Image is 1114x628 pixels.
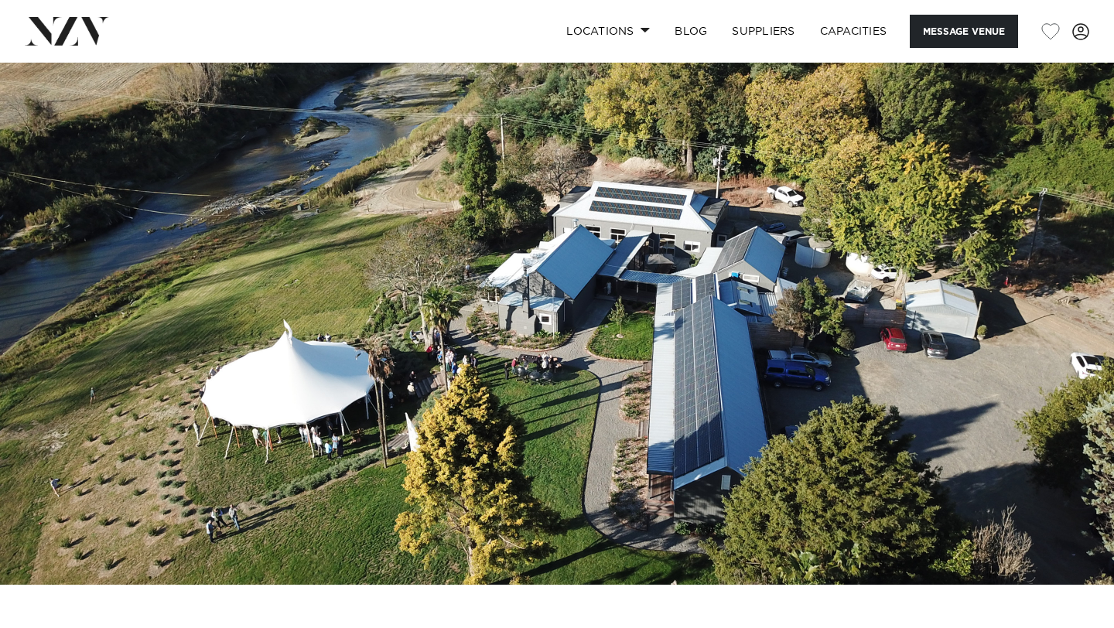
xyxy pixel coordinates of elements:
a: BLOG [662,15,719,48]
a: SUPPLIERS [719,15,807,48]
a: Capacities [808,15,900,48]
button: Message Venue [910,15,1018,48]
a: Locations [554,15,662,48]
img: nzv-logo.png [25,17,109,45]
